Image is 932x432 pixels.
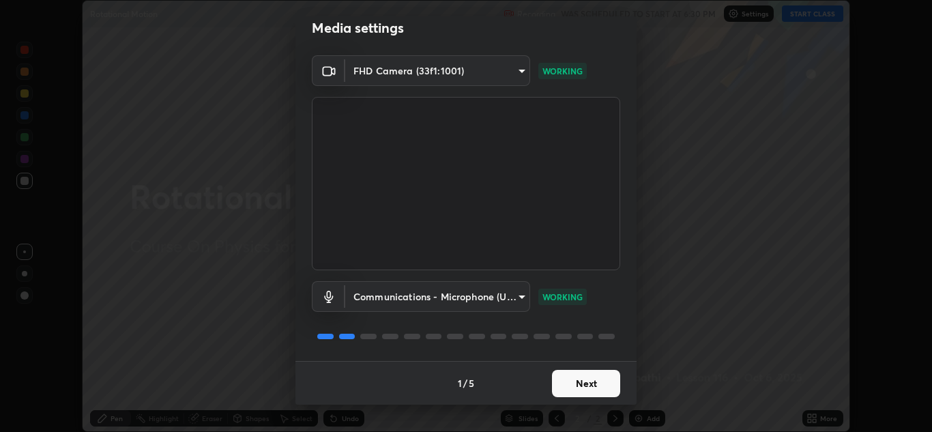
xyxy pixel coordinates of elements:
p: WORKING [542,65,583,77]
h2: Media settings [312,19,404,37]
div: FHD Camera (33f1:1001) [345,55,530,86]
h4: 5 [469,376,474,390]
h4: / [463,376,467,390]
div: FHD Camera (33f1:1001) [345,281,530,312]
h4: 1 [458,376,462,390]
button: Next [552,370,620,397]
p: WORKING [542,291,583,303]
